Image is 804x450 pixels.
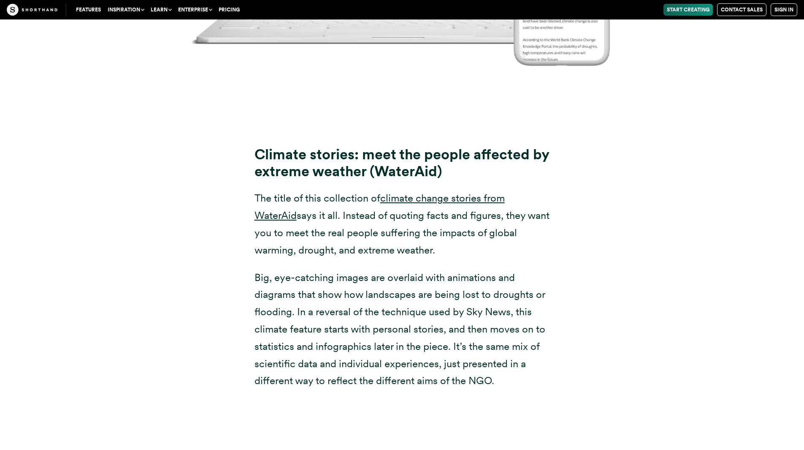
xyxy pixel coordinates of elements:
a: climate change stories from WaterAid [254,192,505,221]
strong: Climate stories: meet the people affected by extreme weather (WaterAid) [254,146,549,180]
button: Inspiration [104,4,147,16]
a: Sign in [771,3,797,16]
p: Big, eye-catching images are overlaid with animations and diagrams that show how landscapes are b... [254,269,550,390]
button: Enterprise [175,4,215,16]
a: Contact Sales [717,3,766,16]
button: Learn [147,4,175,16]
p: The title of this collection of says it all. Instead of quoting facts and figures, they want you ... [254,190,550,259]
a: Pricing [215,4,243,16]
img: The Craft [7,4,57,16]
a: Features [73,4,104,16]
a: Start Creating [663,4,713,16]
